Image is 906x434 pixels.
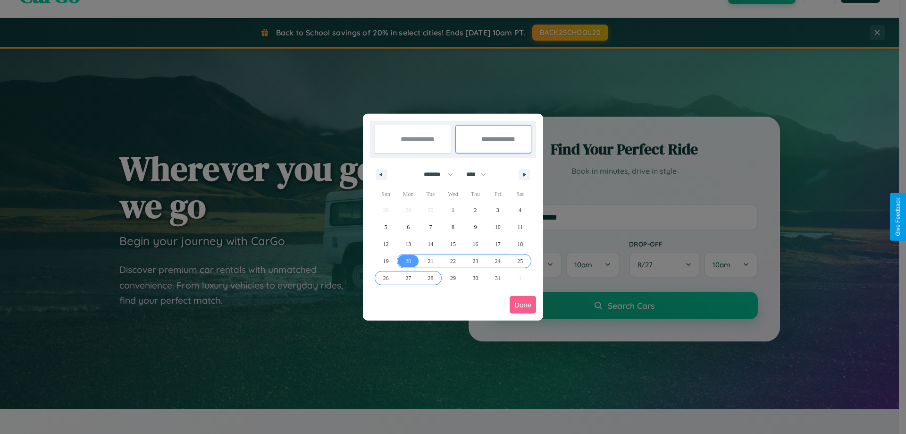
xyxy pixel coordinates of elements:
[397,187,419,202] span: Mon
[487,202,509,219] button: 3
[375,236,397,253] button: 12
[442,253,464,270] button: 22
[442,187,464,202] span: Wed
[383,236,389,253] span: 12
[495,236,501,253] span: 17
[519,202,521,219] span: 4
[419,187,442,202] span: Tue
[419,270,442,287] button: 28
[464,253,487,270] button: 23
[383,270,389,287] span: 26
[442,270,464,287] button: 29
[385,219,387,236] span: 5
[509,253,531,270] button: 25
[487,253,509,270] button: 24
[375,219,397,236] button: 5
[464,187,487,202] span: Thu
[407,219,410,236] span: 6
[509,219,531,236] button: 11
[397,253,419,270] button: 20
[472,253,478,270] span: 23
[428,270,434,287] span: 28
[442,219,464,236] button: 8
[472,270,478,287] span: 30
[464,270,487,287] button: 30
[464,202,487,219] button: 2
[429,219,432,236] span: 7
[397,219,419,236] button: 6
[452,202,454,219] span: 1
[428,236,434,253] span: 14
[464,236,487,253] button: 16
[495,219,501,236] span: 10
[442,236,464,253] button: 15
[419,236,442,253] button: 14
[495,253,501,270] span: 24
[419,253,442,270] button: 21
[442,202,464,219] button: 1
[450,270,456,287] span: 29
[509,187,531,202] span: Sat
[375,253,397,270] button: 19
[517,219,523,236] span: 11
[464,219,487,236] button: 9
[375,187,397,202] span: Sun
[487,219,509,236] button: 10
[428,253,434,270] span: 21
[496,202,499,219] span: 3
[405,253,411,270] span: 20
[510,296,536,314] button: Done
[405,270,411,287] span: 27
[419,219,442,236] button: 7
[495,270,501,287] span: 31
[397,236,419,253] button: 13
[383,253,389,270] span: 19
[474,219,477,236] span: 9
[375,270,397,287] button: 26
[472,236,478,253] span: 16
[509,202,531,219] button: 4
[517,236,523,253] span: 18
[509,236,531,253] button: 18
[450,253,456,270] span: 22
[474,202,477,219] span: 2
[487,236,509,253] button: 17
[487,187,509,202] span: Fri
[397,270,419,287] button: 27
[405,236,411,253] span: 13
[487,270,509,287] button: 31
[452,219,454,236] span: 8
[517,253,523,270] span: 25
[450,236,456,253] span: 15
[895,198,901,236] div: Give Feedback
